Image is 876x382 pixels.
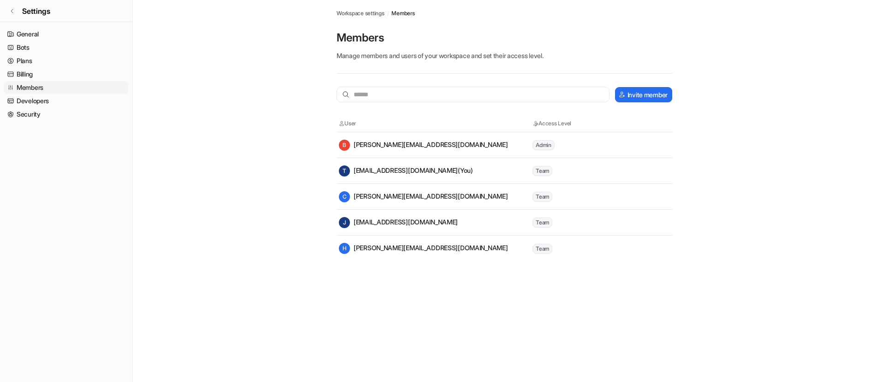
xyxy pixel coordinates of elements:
[337,51,672,60] p: Manage members and users of your workspace and set their access level.
[533,244,552,254] span: Team
[339,217,350,228] span: J
[532,119,615,128] th: Access Level
[338,119,532,128] th: User
[4,94,129,107] a: Developers
[533,121,539,126] img: Access Level
[339,165,350,176] span: T
[339,140,350,151] span: B
[339,165,473,176] div: [EMAIL_ADDRESS][DOMAIN_NAME] (You)
[339,217,458,228] div: [EMAIL_ADDRESS][DOMAIN_NAME]
[391,9,414,18] a: Members
[22,6,50,17] span: Settings
[533,166,552,176] span: Team
[339,243,350,254] span: H
[387,9,389,18] span: /
[533,192,552,202] span: Team
[4,81,129,94] a: Members
[533,140,555,150] span: Admin
[339,191,508,202] div: [PERSON_NAME][EMAIL_ADDRESS][DOMAIN_NAME]
[339,140,508,151] div: [PERSON_NAME][EMAIL_ADDRESS][DOMAIN_NAME]
[337,9,385,18] a: Workspace settings
[615,87,672,102] button: Invite member
[4,108,129,121] a: Security
[337,30,672,45] p: Members
[339,243,508,254] div: [PERSON_NAME][EMAIL_ADDRESS][DOMAIN_NAME]
[533,217,552,228] span: Team
[4,28,129,41] a: General
[4,68,129,81] a: Billing
[4,41,129,54] a: Bots
[339,191,350,202] span: C
[339,121,344,126] img: User
[4,54,129,67] a: Plans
